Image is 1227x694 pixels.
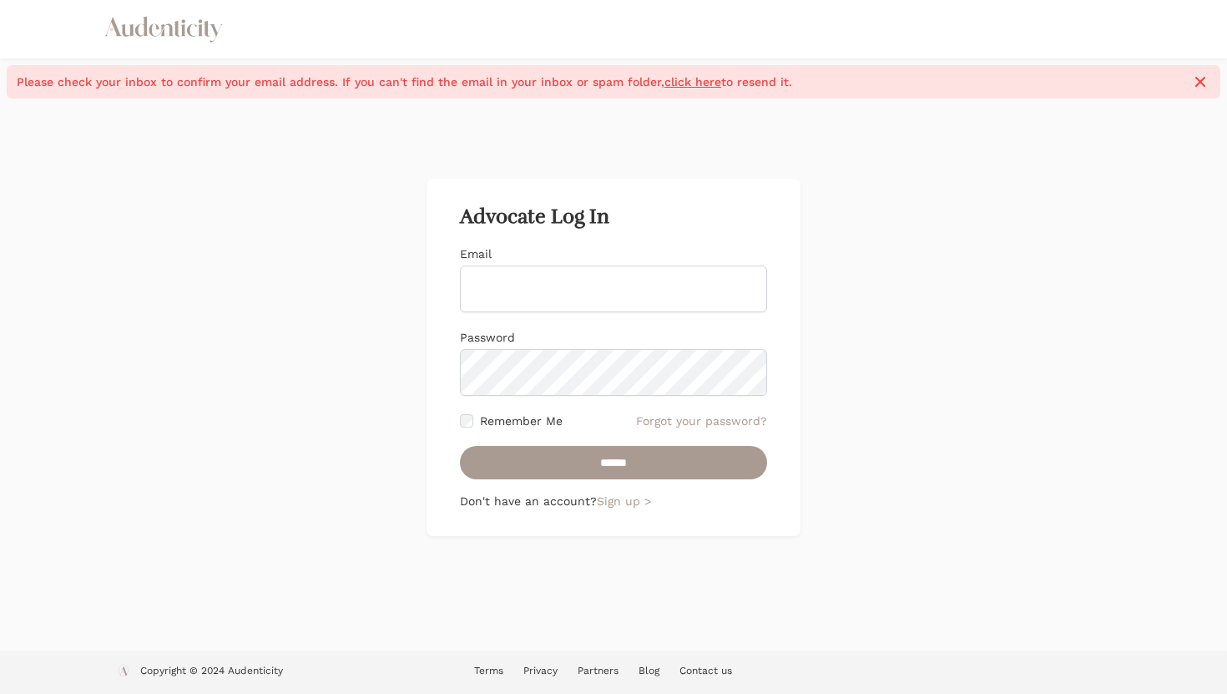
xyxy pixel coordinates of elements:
a: click here [664,75,721,89]
span: Please check your inbox to confirm your email address. If you can't find the email in your inbox ... [17,73,1182,90]
a: Contact us [679,665,732,676]
a: Partners [578,665,619,676]
label: Email [460,247,492,261]
a: Sign up > [597,494,651,508]
a: Privacy [523,665,558,676]
p: Copyright © 2024 Audenticity [140,664,283,681]
p: Don't have an account? [460,493,767,509]
h2: Advocate Log In [460,205,767,229]
a: Forgot your password? [636,413,767,429]
label: Password [460,331,515,344]
a: Terms [474,665,503,676]
a: Blog [639,665,659,676]
label: Remember Me [480,413,563,429]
